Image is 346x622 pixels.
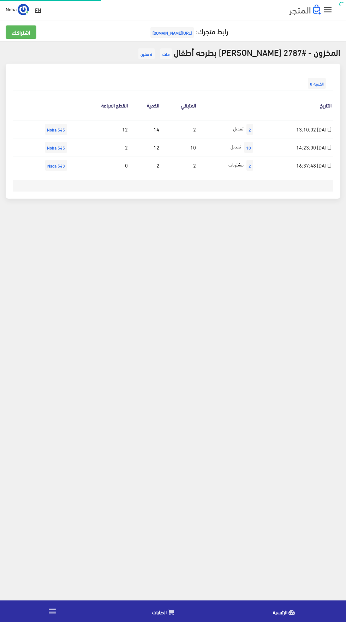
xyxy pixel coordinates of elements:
td: 2 [161,120,198,139]
td: 12 [130,139,161,157]
span: الرئيسية [273,608,287,616]
span: تعديل [231,142,241,151]
a: رابط متجرك:[URL][DOMAIN_NAME] [149,24,228,37]
span: 543 Nada [45,160,67,171]
span: منت [160,48,172,59]
i:  [323,5,333,15]
td: 2 [161,157,198,175]
u: EN [35,5,41,14]
span: 2 [246,124,253,135]
td: 12 [71,120,130,139]
a: الرئيسية [225,602,346,620]
span: مشتريات [228,160,244,169]
span: 545 Noha [45,124,67,135]
i:  [48,606,57,616]
span: Noha [6,5,17,13]
span: [URL][DOMAIN_NAME] [150,27,194,38]
span: 10 [244,142,253,153]
span: 6 سنين [138,48,155,59]
td: 10 [161,139,198,157]
td: 14 [130,120,161,139]
span: الكمية 0 [308,78,326,89]
td: [DATE] 14:23:00 [257,139,333,157]
img: ... [18,4,29,15]
td: 0 [71,157,130,175]
span: 545 Noha [45,142,67,153]
th: المتبقي [161,91,198,120]
th: الكمية [130,91,161,120]
td: 2 [130,157,161,175]
td: [DATE] 16:37:48 [257,157,333,175]
h2: المخزون - #2787 [PERSON_NAME] بطرحه أطفال [6,47,340,61]
span: الطلبات [152,608,167,616]
a: الطلبات [105,602,225,620]
a: EN [32,4,44,16]
td: 2 [71,139,130,157]
a: اشتراكك [6,25,36,39]
img: . [289,5,321,15]
span: 2 [246,160,253,171]
a: ... Noha [6,4,29,15]
th: التاريخ [257,91,333,120]
span: تعديل [233,124,244,133]
td: [DATE] 13:10:02 [257,120,333,139]
th: القطع المباعة [71,91,130,120]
